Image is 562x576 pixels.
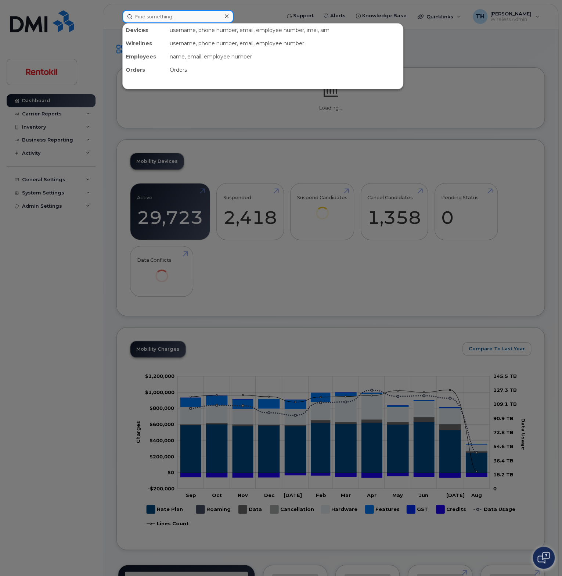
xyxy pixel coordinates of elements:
div: name, email, employee number [167,50,403,63]
div: username, phone number, email, employee number [167,37,403,50]
div: Devices [123,24,167,37]
div: username, phone number, email, employee number, imei, sim [167,24,403,37]
div: Orders [167,63,403,76]
img: Open chat [537,552,550,564]
div: Orders [123,63,167,76]
div: Wirelines [123,37,167,50]
div: Employees [123,50,167,63]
